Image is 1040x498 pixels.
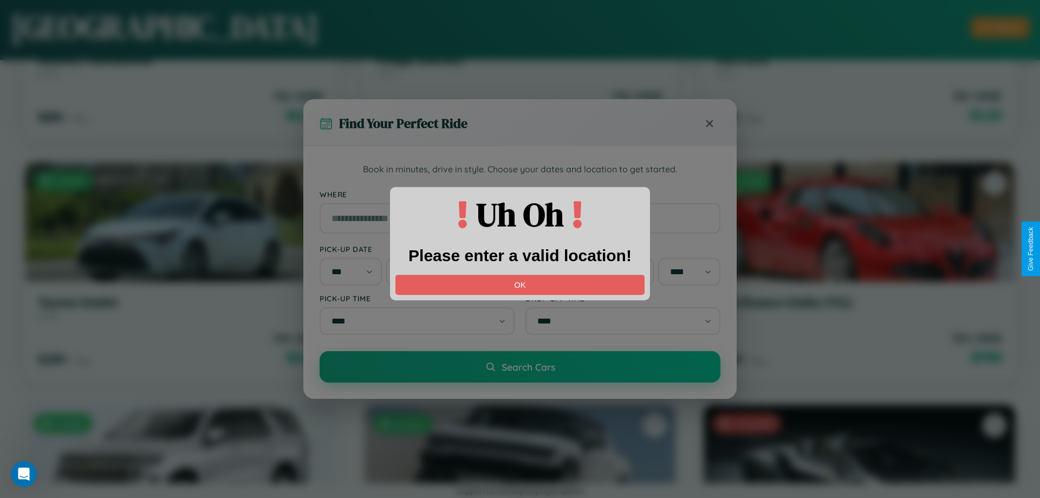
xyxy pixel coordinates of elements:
[339,114,467,132] h3: Find Your Perfect Ride
[320,190,720,199] label: Where
[320,244,515,254] label: Pick-up Date
[502,361,555,373] span: Search Cars
[525,294,720,303] label: Drop-off Time
[525,244,720,254] label: Drop-off Date
[320,294,515,303] label: Pick-up Time
[320,163,720,177] p: Book in minutes, drive in style. Choose your dates and location to get started.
